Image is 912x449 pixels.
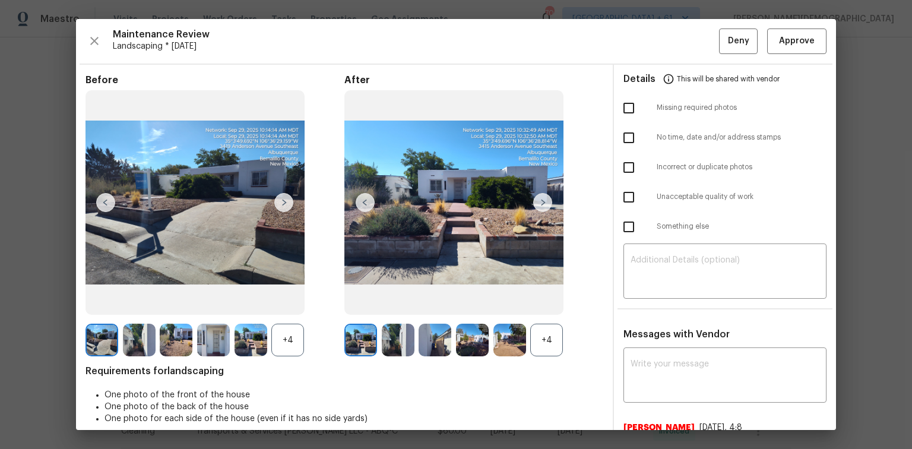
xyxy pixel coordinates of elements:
[657,162,826,172] span: Incorrect or duplicate photos
[271,324,304,356] div: +4
[614,93,836,123] div: Missing required photos
[614,212,836,242] div: Something else
[699,423,742,432] span: [DATE], 4:8
[113,29,719,40] span: Maintenance Review
[657,132,826,143] span: No time, date and/or address stamps
[96,193,115,212] img: left-chevron-button-url
[614,123,836,153] div: No time, date and/or address stamps
[677,65,780,93] span: This will be shared with vendor
[779,34,815,49] span: Approve
[623,330,730,339] span: Messages with Vendor
[657,192,826,202] span: Unacceptable quality of work
[344,74,603,86] span: After
[104,413,603,425] li: One photo for each side of the house (even if it has no side yards)
[104,401,603,413] li: One photo of the back of the house
[657,222,826,232] span: Something else
[614,153,836,182] div: Incorrect or duplicate photos
[113,40,719,52] span: Landscaping * [DATE]
[767,29,826,54] button: Approve
[728,34,749,49] span: Deny
[533,193,552,212] img: right-chevron-button-url
[623,65,655,93] span: Details
[85,74,344,86] span: Before
[623,422,695,434] span: [PERSON_NAME]
[104,389,603,401] li: One photo of the front of the house
[614,182,836,212] div: Unacceptable quality of work
[85,365,603,377] span: Requirements for landscaping
[274,193,293,212] img: right-chevron-button-url
[530,324,563,356] div: +4
[719,29,758,54] button: Deny
[356,193,375,212] img: left-chevron-button-url
[657,103,826,113] span: Missing required photos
